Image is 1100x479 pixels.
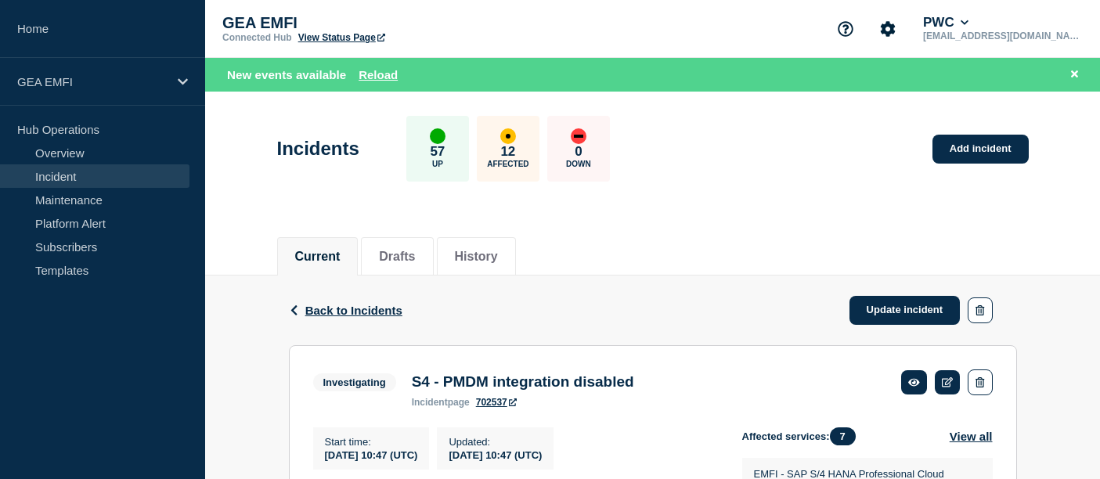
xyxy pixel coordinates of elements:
div: [DATE] 10:47 (UTC) [449,448,542,461]
a: View Status Page [298,32,385,43]
button: View all [950,427,993,445]
span: incident [412,397,448,408]
a: Add incident [932,135,1029,164]
h3: S4 - PMDM integration disabled [412,373,634,391]
span: Investigating [313,373,396,391]
p: 12 [500,144,515,160]
span: [DATE] 10:47 (UTC) [325,449,418,461]
p: GEA EMFI [222,14,536,32]
div: down [571,128,586,144]
span: Back to Incidents [305,304,402,317]
button: Current [295,250,341,264]
button: History [455,250,498,264]
p: 0 [575,144,582,160]
p: page [412,397,470,408]
span: 7 [830,427,856,445]
p: [EMAIL_ADDRESS][DOMAIN_NAME] [920,31,1083,41]
a: 702537 [476,397,517,408]
button: Account settings [871,13,904,45]
p: GEA EMFI [17,75,168,88]
button: Support [829,13,862,45]
a: Update incident [849,296,961,325]
h1: Incidents [277,138,359,160]
button: PWC [920,15,972,31]
p: Start time : [325,436,418,448]
button: Drafts [379,250,415,264]
p: 57 [430,144,445,160]
button: Back to Incidents [289,304,402,317]
p: Down [566,160,591,168]
div: affected [500,128,516,144]
p: Updated : [449,436,542,448]
p: Up [432,160,443,168]
span: Affected services: [742,427,864,445]
p: Affected [487,160,528,168]
div: up [430,128,445,144]
span: New events available [227,68,346,81]
p: Connected Hub [222,32,292,43]
button: Reload [359,68,398,81]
